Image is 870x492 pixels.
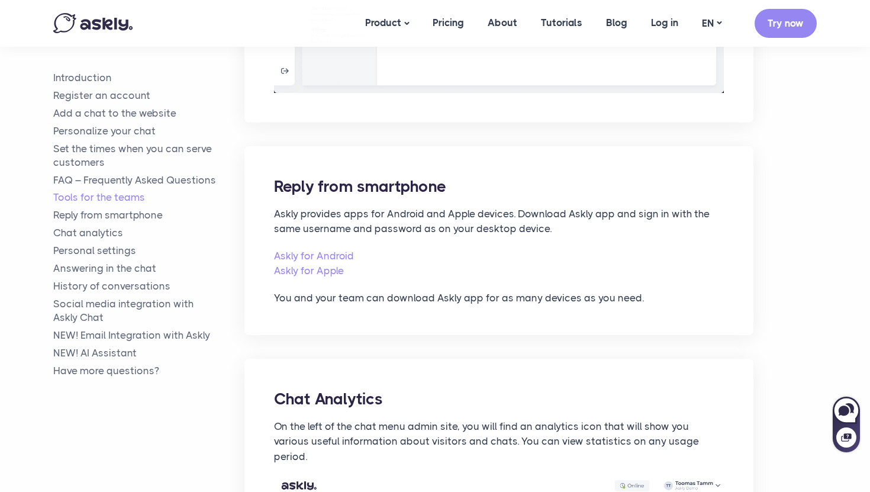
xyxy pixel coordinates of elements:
[53,71,244,85] a: Introduction
[53,89,244,102] a: Register an account
[274,388,724,410] h2: Chat Analytics
[274,419,724,465] p: On the left of the chat menu admin site, you will find an analytics icon that will show you vario...
[53,191,244,205] a: Tools for the teams
[274,263,724,279] a: Askly for Apple
[755,9,817,38] a: Try now
[53,13,133,33] img: Askly
[53,226,244,240] a: Chat analytics
[53,346,244,360] a: NEW! AI Assistant
[53,297,244,324] a: Social media integration withAskly Chat
[274,291,724,306] p: You and your team can download Askly app for as many devices as you need.
[274,207,724,237] p: Askly provides apps for Android and Apple devices. Download Askly app and sign in with the same u...
[690,15,733,32] a: EN
[53,124,244,138] a: Personalize your chat
[53,262,244,275] a: Answering in the chat
[274,176,724,197] h2: Reply from smartphone
[53,329,244,342] a: NEW! Email Integration with Askly
[53,142,244,169] a: Set the times when you can serve customers
[274,249,724,264] a: Askly for Android
[53,173,244,187] a: FAQ – Frequently Asked Questions
[53,209,244,223] a: Reply from smartphone
[53,107,244,120] a: Add a chat to the website
[53,279,244,293] a: History of conversations
[53,244,244,258] a: Personal settings
[53,364,244,378] a: Have more questions?
[832,394,861,454] iframe: Askly chat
